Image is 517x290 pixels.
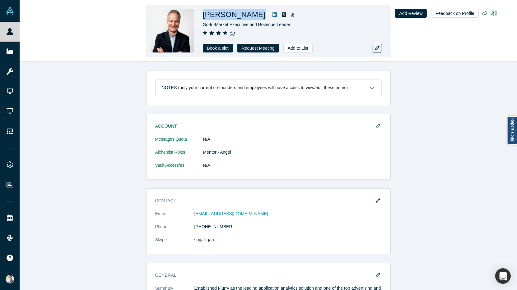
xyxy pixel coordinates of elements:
h3: Account [155,123,373,129]
dt: Messages Quota [155,136,203,149]
dt: Alchemist Roles [155,149,203,162]
h1: [PERSON_NAME] [203,9,266,20]
h3: Contact [155,197,373,204]
p: (only your current co-founders and employees will have access to view/edit these notes) [178,85,348,90]
button: Add to List [283,44,313,52]
dd: Mentor · Angel [203,149,382,156]
dt: Skype [155,237,194,250]
h3: Notes [162,84,177,91]
dd: N/A [203,136,382,143]
img: Alchemist Vault Logo [6,7,14,15]
a: [PHONE_NUMBER] [194,224,234,229]
dd: spgalligan [194,237,382,243]
a: [EMAIL_ADDRESS][DOMAIN_NAME] [194,211,268,216]
img: Ravi Belani's Account [6,275,14,283]
span: Go-to-Market Executive and Revenue Leader [203,22,291,27]
dt: Vault Access/es [155,162,203,175]
a: Report a bug! [508,116,517,145]
i: ( 5 ) [230,31,235,36]
img: Sean Galligan's Profile Image [151,9,194,52]
button: Notes (only your current co-founders and employees will have access to view/edit these notes) [156,79,381,96]
dt: Phone [155,224,194,237]
dd: N/A [203,162,382,169]
a: Book a slot [203,44,233,52]
button: Feedback on Profile [431,9,479,18]
dt: Email [155,211,194,224]
button: Add Review [395,9,427,18]
button: Request Meeting [237,44,279,52]
h3: General [155,272,373,279]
